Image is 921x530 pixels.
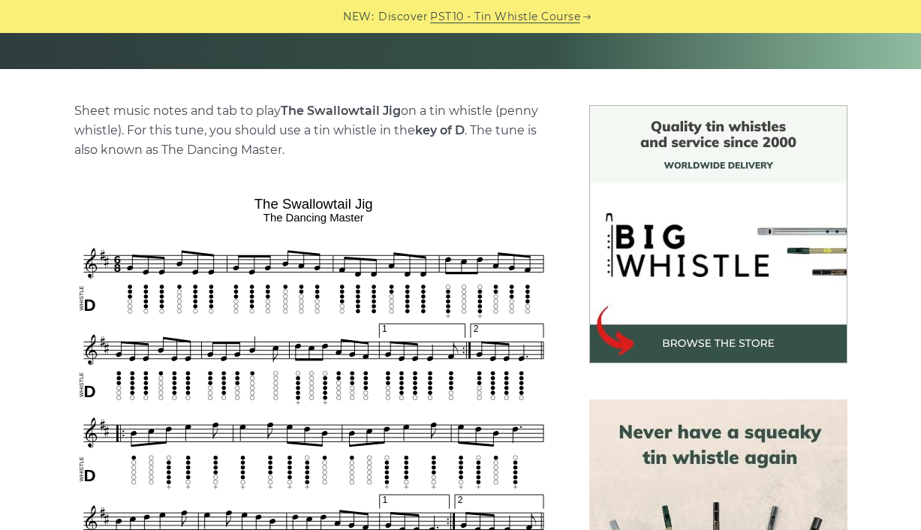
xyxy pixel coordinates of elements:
[281,104,401,118] strong: The Swallowtail Jig
[415,123,465,137] strong: key of D
[589,105,847,363] img: BigWhistle Tin Whistle Store
[74,101,553,160] p: Sheet music notes and tab to play on a tin whistle (penny whistle). For this tune, you should use...
[378,8,428,26] span: Discover
[343,8,374,26] span: NEW:
[430,8,580,26] a: PST10 - Tin Whistle Course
